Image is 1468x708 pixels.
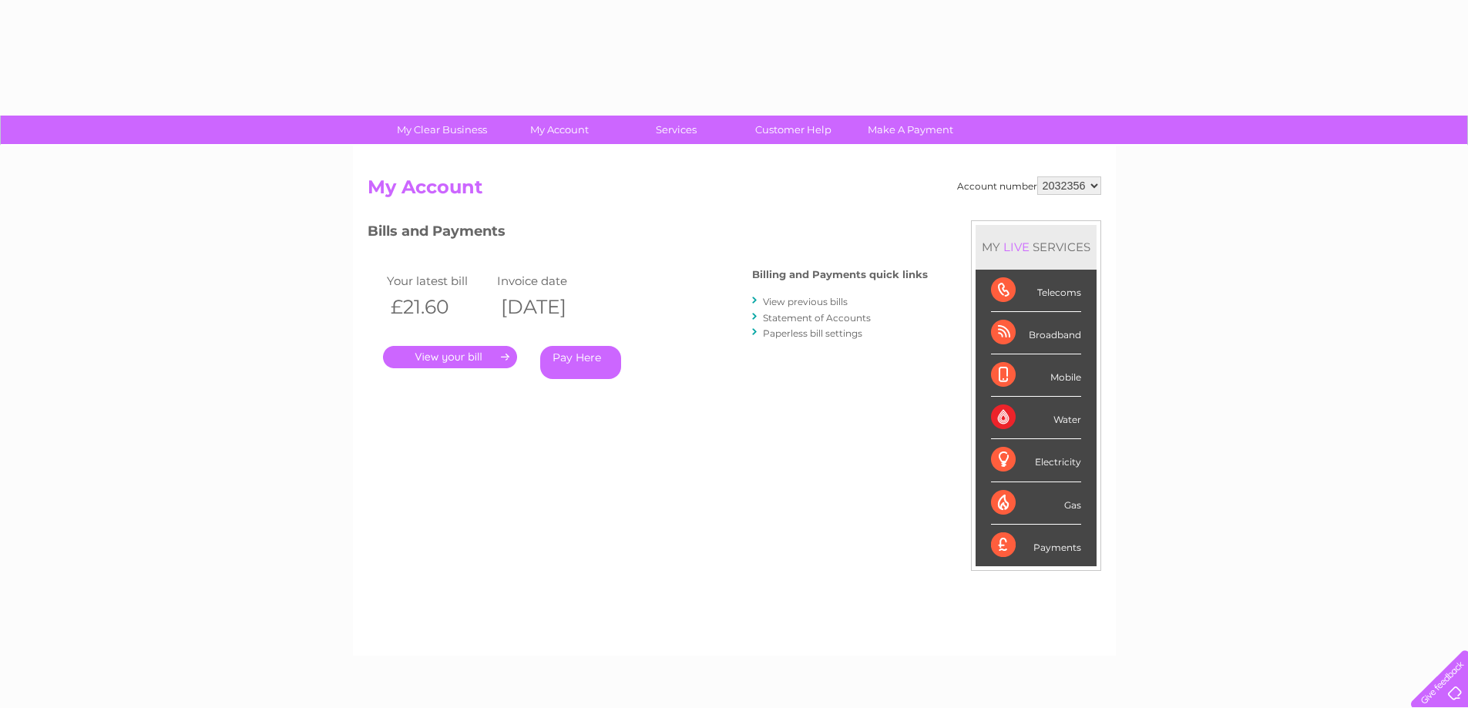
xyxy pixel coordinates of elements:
a: Paperless bill settings [763,327,862,339]
td: Your latest bill [383,270,494,291]
div: Gas [991,482,1081,525]
a: Pay Here [540,346,621,379]
div: Payments [991,525,1081,566]
a: My Clear Business [378,116,506,144]
a: Statement of Accounts [763,312,871,324]
div: MY SERVICES [976,225,1097,269]
h3: Bills and Payments [368,220,928,247]
a: . [383,346,517,368]
a: Make A Payment [847,116,974,144]
a: My Account [495,116,623,144]
h2: My Account [368,176,1101,206]
div: Electricity [991,439,1081,482]
a: View previous bills [763,296,848,307]
div: Mobile [991,354,1081,397]
div: Account number [957,176,1101,195]
div: LIVE [1000,240,1033,254]
a: Services [613,116,740,144]
a: Customer Help [730,116,857,144]
div: Telecoms [991,270,1081,312]
div: Water [991,397,1081,439]
h4: Billing and Payments quick links [752,269,928,280]
td: Invoice date [493,270,604,291]
div: Broadband [991,312,1081,354]
th: [DATE] [493,291,604,323]
th: £21.60 [383,291,494,323]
